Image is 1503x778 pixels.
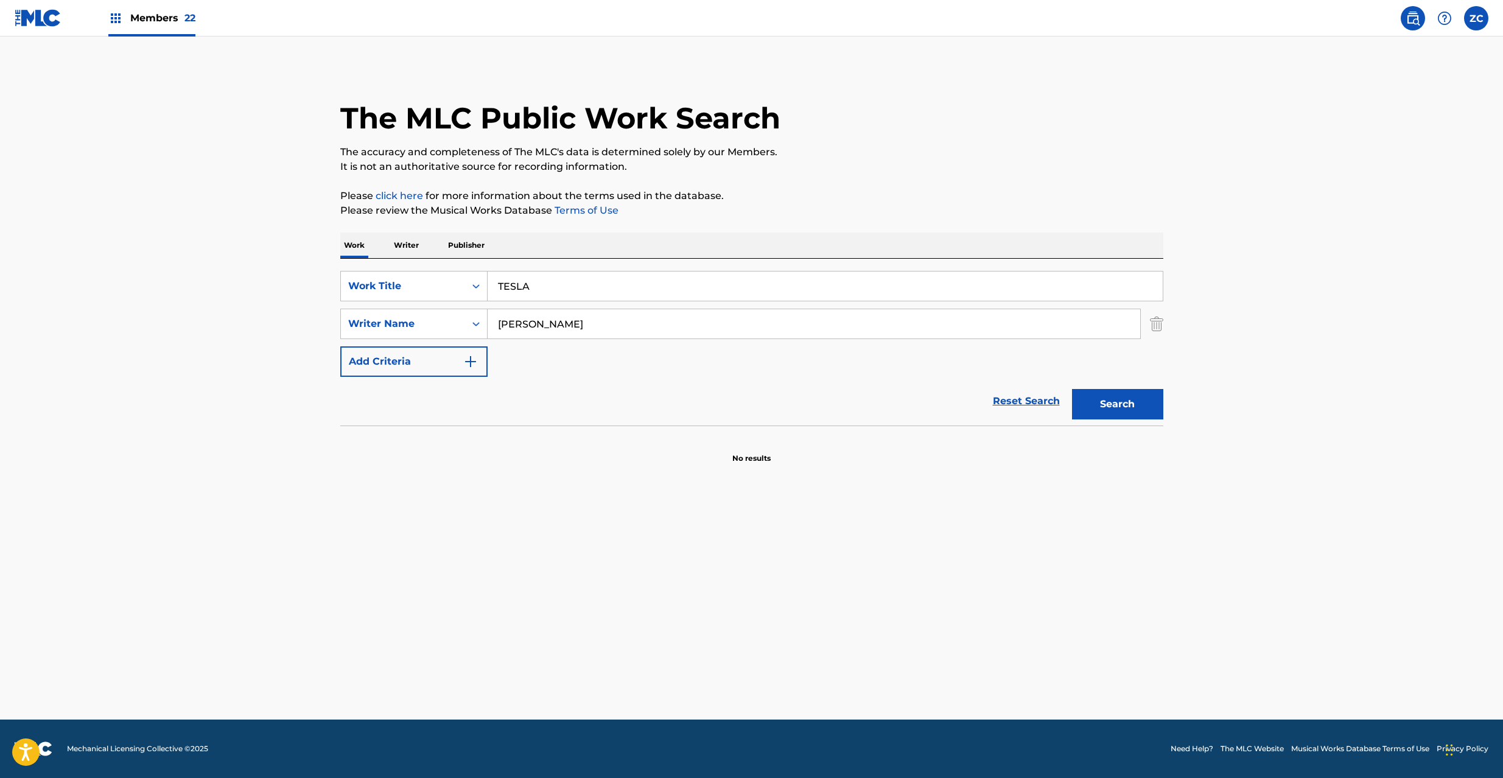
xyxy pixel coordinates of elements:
p: Publisher [444,233,488,258]
iframe: Chat Widget [1442,720,1503,778]
a: Terms of Use [552,205,618,216]
img: Delete Criterion [1150,309,1163,339]
button: Search [1072,389,1163,419]
p: Please for more information about the terms used in the database. [340,189,1163,203]
div: User Menu [1464,6,1488,30]
span: 22 [184,12,195,24]
img: MLC Logo [15,9,61,27]
form: Search Form [340,271,1163,426]
a: Privacy Policy [1437,743,1488,754]
div: Work Title [348,279,458,293]
p: Writer [390,233,422,258]
a: Musical Works Database Terms of Use [1291,743,1429,754]
img: 9d2ae6d4665cec9f34b9.svg [463,354,478,369]
span: Members [130,11,195,25]
a: Need Help? [1171,743,1213,754]
button: Add Criteria [340,346,488,377]
a: Reset Search [987,388,1066,415]
p: Work [340,233,368,258]
img: help [1437,11,1452,26]
span: Mechanical Licensing Collective © 2025 [67,743,208,754]
a: click here [376,190,423,202]
img: logo [15,741,52,756]
a: The MLC Website [1221,743,1284,754]
a: Public Search [1401,6,1425,30]
iframe: Resource Center [1469,544,1503,642]
img: search [1406,11,1420,26]
img: Top Rightsholders [108,11,123,26]
div: Drag [1446,732,1453,768]
div: Writer Name [348,317,458,331]
p: It is not an authoritative source for recording information. [340,159,1163,174]
div: Help [1432,6,1457,30]
h1: The MLC Public Work Search [340,100,780,136]
p: No results [732,438,771,464]
p: Please review the Musical Works Database [340,203,1163,218]
p: The accuracy and completeness of The MLC's data is determined solely by our Members. [340,145,1163,159]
